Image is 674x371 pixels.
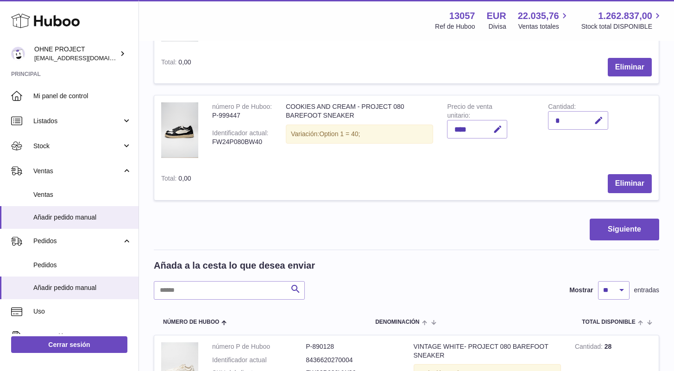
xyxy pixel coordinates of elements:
[634,286,659,295] span: entradas
[449,10,475,22] strong: 13057
[286,125,433,144] div: Variación:
[33,92,132,101] span: Mi panel de control
[161,102,198,158] img: COOKIES AND CREAM - PROJECT 080 BAREFOOT SNEAKER
[11,336,127,353] a: Cerrar sesión
[212,129,268,139] div: Identificador actual
[33,307,132,316] span: Uso
[518,10,559,22] span: 22.035,76
[581,10,663,31] a: 1.262.837,00 Stock total DISPONIBLE
[33,190,132,199] span: Ventas
[33,283,132,292] span: Añadir pedido manual
[447,103,492,121] label: Precio de venta unitario
[178,58,191,66] span: 0,00
[212,111,272,120] div: P-999447
[582,319,635,325] span: Total DISPONIBLE
[11,47,25,61] img: support@ohneproject.com
[33,332,122,341] span: Facturación y pagos
[33,237,122,245] span: Pedidos
[435,22,475,31] div: Ref de Huboo
[319,130,360,138] span: Option 1 = 40;
[161,175,178,184] label: Total
[375,319,419,325] span: Denominación
[575,343,605,352] strong: Cantidad
[590,219,659,240] button: Siguiente
[33,213,132,222] span: Añadir pedido manual
[154,259,315,272] h2: Añada a la cesta lo que desea enviar
[212,103,272,113] div: número P de Huboo
[212,356,306,365] dt: Identificador actual
[161,58,178,68] label: Total
[212,138,272,146] div: FW24P080BW40
[33,261,132,270] span: Pedidos
[212,342,306,351] dt: número P de Huboo
[306,356,399,365] dd: 8436620270004
[306,342,399,351] dd: P-890128
[34,45,118,63] div: OHNE PROJECT
[598,10,652,22] span: 1.262.837,00
[489,22,506,31] div: Divisa
[33,167,122,176] span: Ventas
[569,286,593,295] label: Mostrar
[178,175,191,182] span: 0,00
[33,117,122,126] span: Listados
[163,319,219,325] span: Número de Huboo
[518,22,570,31] span: Ventas totales
[279,95,440,167] td: COOKIES AND CREAM - PROJECT 080 BAREFOOT SNEAKER
[608,58,652,77] button: Eliminar
[518,10,570,31] a: 22.035,76 Ventas totales
[608,174,652,193] button: Eliminar
[548,103,576,113] label: Cantidad
[581,22,663,31] span: Stock total DISPONIBLE
[33,142,122,151] span: Stock
[34,54,136,62] span: [EMAIL_ADDRESS][DOMAIN_NAME]
[486,10,506,22] strong: EUR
